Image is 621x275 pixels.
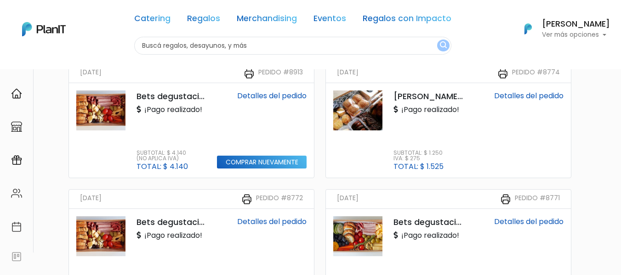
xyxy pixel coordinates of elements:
input: Buscá regalos, desayunos, y más [134,37,451,55]
img: PlanIt Logo [22,22,66,36]
p: ¡Pago realizado! [393,104,459,115]
p: Total: $ 4.140 [137,163,188,170]
img: search_button-432b6d5273f82d61273b3651a40e1bd1b912527efae98b1b7a1b2c0702e16a8d.svg [440,41,447,50]
img: calendar-87d922413cdce8b2cf7b7f5f62616a5cf9e4887200fb71536465627b3292af00.svg [11,221,22,232]
p: (No aplica IVA) [137,156,188,161]
p: Total: $ 1.525 [393,163,444,170]
img: feedback-78b5a0c8f98aac82b08bfc38622c3050aee476f2c9584af64705fc4e61158814.svg [11,251,22,262]
p: [PERSON_NAME]'s Coffee [393,90,463,102]
img: thumb_IMG-20220504-WA0012.jpg [333,90,382,130]
img: people-662611757002400ad9ed0e3c099ab2801c6687ba6c219adb57efc949bc21e19d.svg [11,188,22,199]
small: [DATE] [337,193,359,205]
a: Eventos [313,15,346,26]
p: Subtotal: $ 4.140 [137,150,188,156]
img: thumb_Picada_para_2.jpeg [76,216,125,256]
p: ¡Pago realizado! [137,104,202,115]
img: thumb_thumb_1.5_picada_basic_sin_bebida.png [333,216,382,256]
a: Detalles del pedido [237,216,307,227]
a: Regalos [187,15,220,26]
a: Merchandising [237,15,297,26]
p: ¡Pago realizado! [137,230,202,241]
img: printer-31133f7acbd7ec30ea1ab4a3b6864c9b5ed483bd8d1a339becc4798053a55bbc.svg [497,68,508,79]
small: Pedido #8772 [256,193,303,205]
a: Detalles del pedido [494,90,564,101]
small: [DATE] [337,67,359,79]
input: Comprar nuevamente [217,156,307,169]
p: IVA: $ 275 [393,156,444,161]
img: home-e721727adea9d79c4d83392d1f703f7f8bce08238fde08b1acbfd93340b81755.svg [11,88,22,99]
img: printer-31133f7acbd7ec30ea1ab4a3b6864c9b5ed483bd8d1a339becc4798053a55bbc.svg [500,194,511,205]
a: Detalles del pedido [237,90,307,101]
a: Catering [134,15,171,26]
p: Bets degustaciones [137,216,206,228]
h6: [PERSON_NAME] [542,20,610,28]
button: PlanIt Logo [PERSON_NAME] Ver más opciones [513,17,610,41]
small: Pedido #8913 [258,67,303,79]
img: printer-31133f7acbd7ec30ea1ab4a3b6864c9b5ed483bd8d1a339becc4798053a55bbc.svg [244,68,255,79]
small: [DATE] [80,193,102,205]
p: ¡Pago realizado! [393,230,459,241]
small: Pedido #8774 [512,67,560,79]
img: thumb_Picada_para_2.jpeg [76,90,125,130]
a: Regalos con Impacto [363,15,451,26]
p: Ver más opciones [542,32,610,38]
img: PlanIt Logo [518,19,538,39]
img: printer-31133f7acbd7ec30ea1ab4a3b6864c9b5ed483bd8d1a339becc4798053a55bbc.svg [241,194,252,205]
a: Detalles del pedido [494,216,564,227]
img: marketplace-4ceaa7011d94191e9ded77b95e3339b90024bf715f7c57f8cf31f2d8c509eaba.svg [11,121,22,132]
p: Bets degustaciones [393,216,463,228]
small: [DATE] [80,67,102,79]
img: campaigns-02234683943229c281be62815700db0a1741e53638e28bf9629b52c665b00959.svg [11,155,22,166]
div: ¿Necesitás ayuda? [47,9,132,27]
small: Pedido #8771 [515,193,560,205]
p: Bets degustaciones [137,90,206,102]
p: Subtotal: $ 1.250 [393,150,444,156]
